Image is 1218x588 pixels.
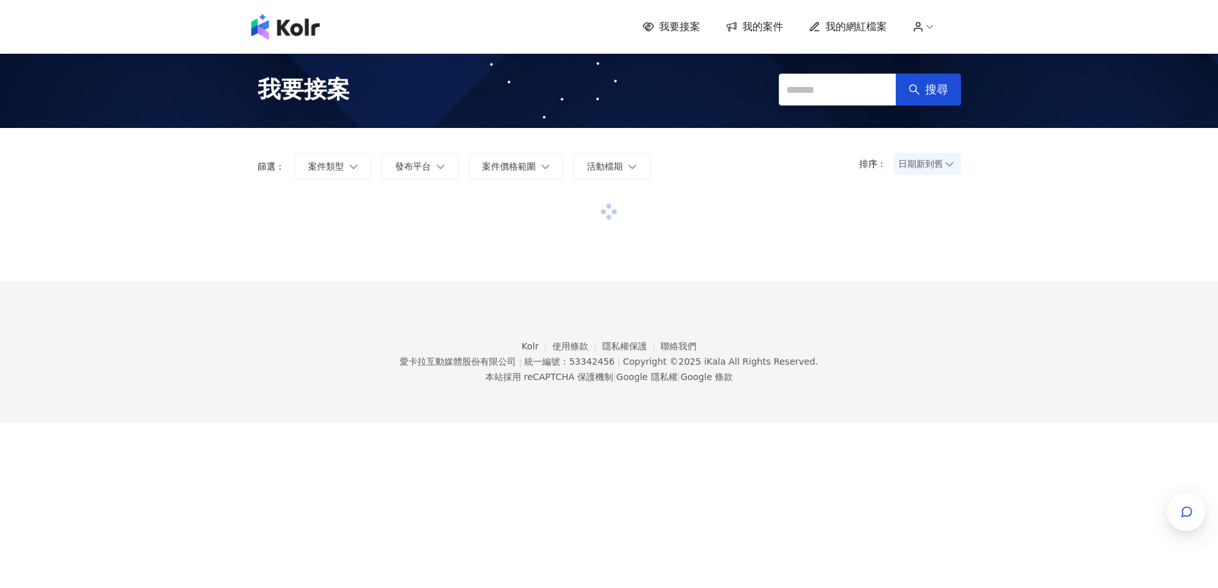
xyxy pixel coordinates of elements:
p: 篩選： [258,161,285,171]
span: | [617,356,620,367]
span: 發布平台 [395,161,431,171]
span: | [678,372,681,382]
img: logo [251,14,320,40]
a: Google 條款 [680,372,733,382]
span: | [519,356,522,367]
a: 我的網紅檔案 [809,20,887,34]
button: 發布平台 [382,154,458,179]
span: 搜尋 [925,83,948,97]
button: 案件類型 [295,154,371,179]
span: 本站採用 reCAPTCHA 保護機制 [485,369,733,385]
p: 排序： [859,159,894,169]
a: 隱私權保護 [602,341,661,351]
div: 愛卡拉互動媒體股份有限公司 [400,356,516,367]
span: 我要接案 [659,20,700,34]
span: 案件類型 [308,161,344,171]
a: Kolr [522,341,552,351]
button: 活動檔期 [574,154,650,179]
a: Google 隱私權 [616,372,678,382]
a: 我的案件 [726,20,783,34]
div: 統一編號：53342456 [524,356,614,367]
span: search [909,84,920,95]
span: 活動檔期 [587,161,623,171]
div: Copyright © 2025 All Rights Reserved. [623,356,818,367]
span: 案件價格範圍 [482,161,536,171]
a: 使用條款 [552,341,602,351]
a: 聯絡我們 [660,341,696,351]
span: 日期新到舊 [898,154,956,173]
button: 案件價格範圍 [469,154,563,179]
span: 我要接案 [258,74,350,106]
a: iKala [704,356,726,367]
span: 我的案件 [742,20,783,34]
a: 我要接案 [643,20,700,34]
span: 我的網紅檔案 [825,20,887,34]
button: 搜尋 [896,74,961,106]
span: | [613,372,616,382]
